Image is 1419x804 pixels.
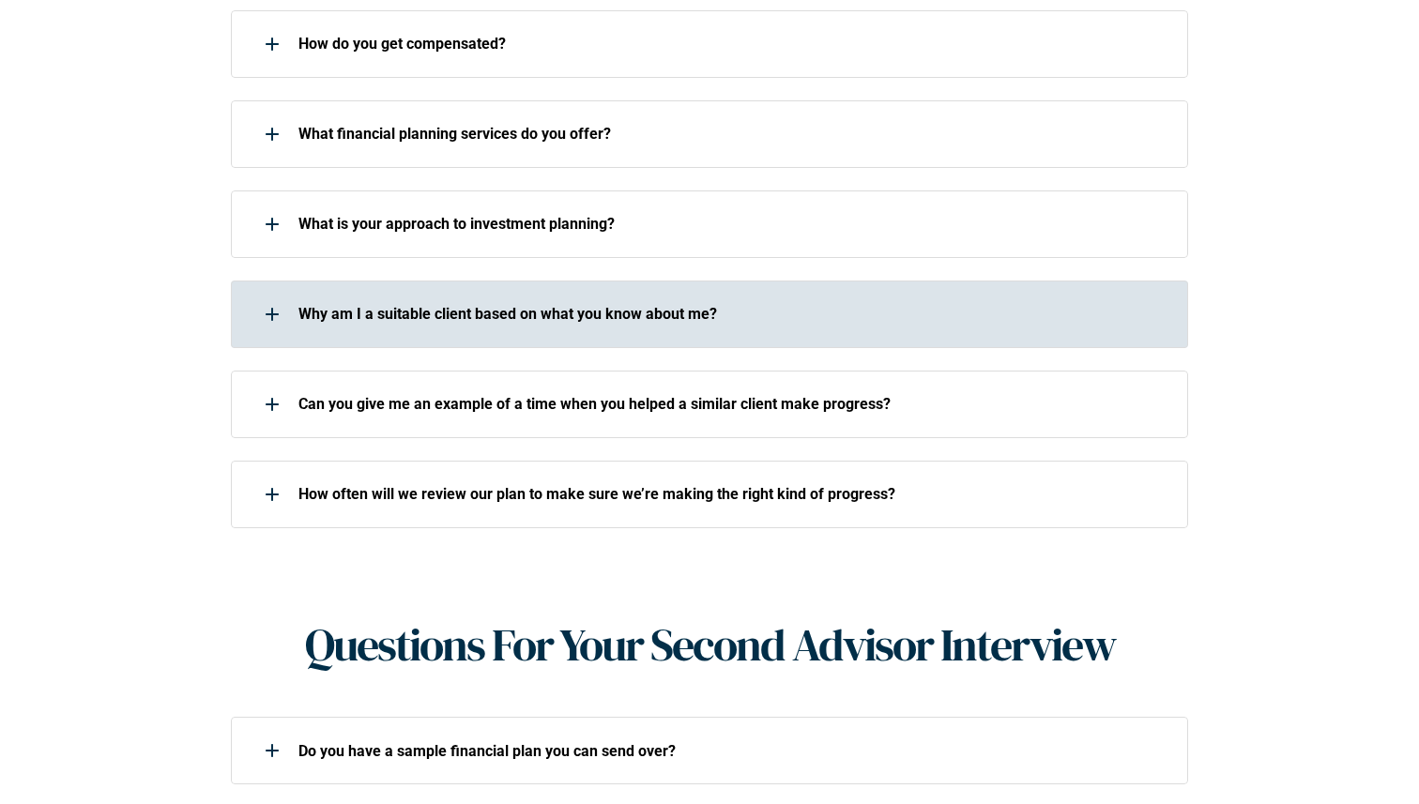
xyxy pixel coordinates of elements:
p: What is your approach to investment planning? [298,215,1164,233]
p: What financial planning services do you offer? [298,125,1164,143]
p: How often will we review our plan to make sure we’re making the right kind of progress? [298,485,1164,503]
h1: Questions For Your Second Advisor Interview [305,618,1115,673]
p: Can you give me an example of a time when you helped a similar client make progress? [298,395,1164,413]
p: Do you have a sample financial plan you can send over? [298,742,1164,760]
p: How do you get compensated? [298,35,1164,53]
p: Why am I a suitable client based on what you know about me? [298,305,1164,323]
